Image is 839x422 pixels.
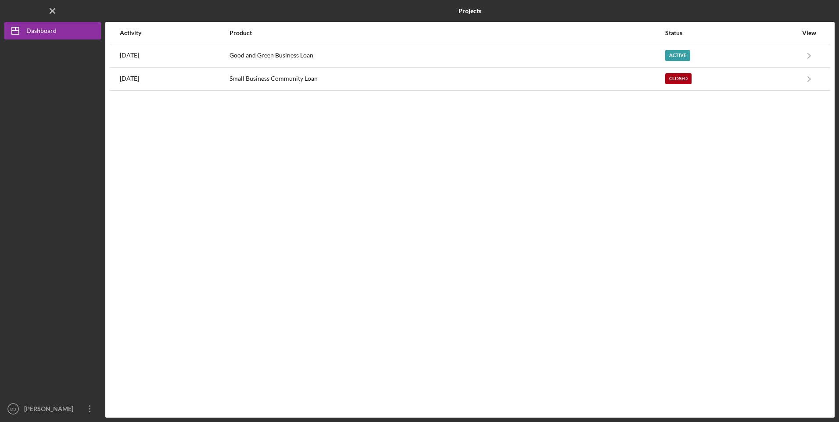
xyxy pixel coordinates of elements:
div: View [798,29,820,36]
text: DB [10,407,16,411]
b: Projects [459,7,481,14]
button: DB[PERSON_NAME] [4,400,101,418]
div: Product [229,29,664,36]
div: Closed [665,73,692,84]
time: 2025-10-03 19:16 [120,52,139,59]
div: Activity [120,29,229,36]
div: Good and Green Business Loan [229,45,664,67]
div: [PERSON_NAME] [22,400,79,420]
time: 2025-09-23 18:14 [120,75,139,82]
div: Small Business Community Loan [229,68,664,90]
button: Dashboard [4,22,101,39]
div: Dashboard [26,22,57,42]
div: Status [665,29,797,36]
div: Active [665,50,690,61]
